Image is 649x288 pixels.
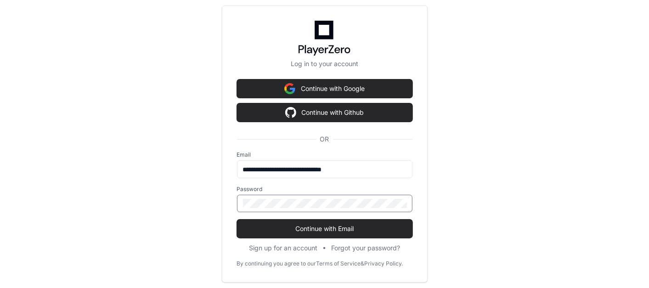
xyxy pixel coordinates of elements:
button: Continue with Github [237,103,412,122]
img: Sign in with google [284,79,295,98]
a: Terms of Service [316,260,361,267]
p: Log in to your account [237,59,412,68]
button: Continue with Email [237,220,412,238]
a: Privacy Policy. [365,260,403,267]
div: By continuing you agree to our [237,260,316,267]
label: Email [237,151,412,158]
button: Sign up for an account [249,243,317,253]
img: Sign in with google [285,103,296,122]
div: & [361,260,365,267]
button: Continue with Google [237,79,412,98]
button: Forgot your password? [331,243,400,253]
label: Password [237,186,412,193]
span: OR [316,135,333,144]
span: Continue with Email [237,224,412,233]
